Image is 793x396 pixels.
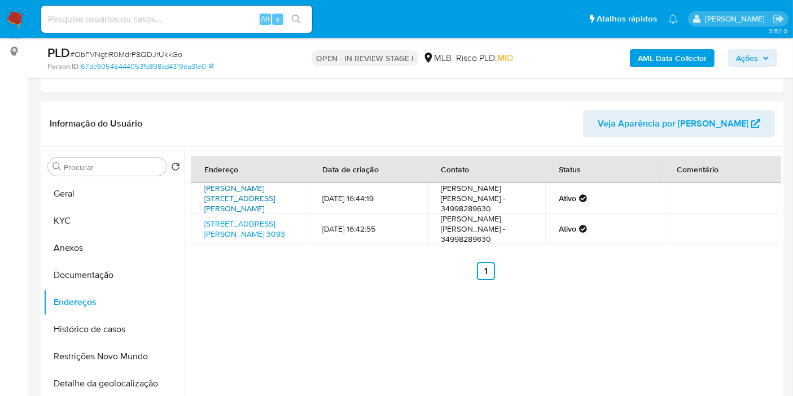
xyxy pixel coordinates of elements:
strong: Ativo [559,224,576,234]
th: Status [545,156,663,183]
span: 3.152.0 [769,27,787,36]
nav: Paginación [191,262,781,280]
span: Veja Aparência por [PERSON_NAME] [598,110,748,137]
a: [STREET_ADDRESS][PERSON_NAME] 3093 [204,218,285,240]
th: Endereço [191,156,309,183]
input: Procurar [64,162,162,172]
a: 67dc90545444053fb898cd4319ea31e0 [81,62,213,72]
a: Notificações [668,14,678,24]
button: AML Data Collector [630,49,715,67]
td: [DATE] 16:44:19 [309,183,427,214]
span: s [276,14,279,24]
a: Ir a la página 1 [477,262,495,280]
span: Atalhos rápidos [597,13,657,25]
p: lucas.barboza@mercadolivre.com [705,14,769,24]
th: Contato [427,156,545,183]
td: [PERSON_NAME] [PERSON_NAME] - 34998289630 [427,183,545,214]
button: Procurar [52,162,62,171]
span: Risco PLD: [456,52,513,64]
button: Ações [728,49,777,67]
td: [PERSON_NAME] [PERSON_NAME] - 34998289630 [427,214,545,244]
b: Person ID [47,62,78,72]
span: Ações [736,49,758,67]
button: Documentação [43,262,185,289]
button: Anexos [43,234,185,262]
th: Comentário [664,156,782,183]
div: MLB [423,52,452,64]
button: KYC [43,207,185,234]
button: search-icon [284,11,308,27]
span: MID [497,51,513,64]
b: PLD [47,43,70,62]
a: [PERSON_NAME][STREET_ADDRESS][PERSON_NAME] [204,182,275,214]
button: Veja Aparência por [PERSON_NAME] [583,110,775,137]
span: Alt [261,14,270,24]
h1: Informação do Usuário [50,118,142,129]
button: Endereços [43,289,185,316]
td: [DATE] 16:42:55 [309,214,427,244]
span: # ObFVNgtIR0MdrP8QDJrUkkGo [70,49,182,60]
strong: Ativo [559,193,576,203]
th: Data de criação [309,156,427,183]
button: Geral [43,180,185,207]
p: OPEN - IN REVIEW STAGE I [312,50,418,66]
b: AML Data Collector [638,49,707,67]
button: Restrições Novo Mundo [43,343,185,370]
button: Retornar ao pedido padrão [171,162,180,175]
a: Sair [773,13,785,25]
input: Pesquise usuários ou casos... [41,12,312,27]
button: Histórico de casos [43,316,185,343]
